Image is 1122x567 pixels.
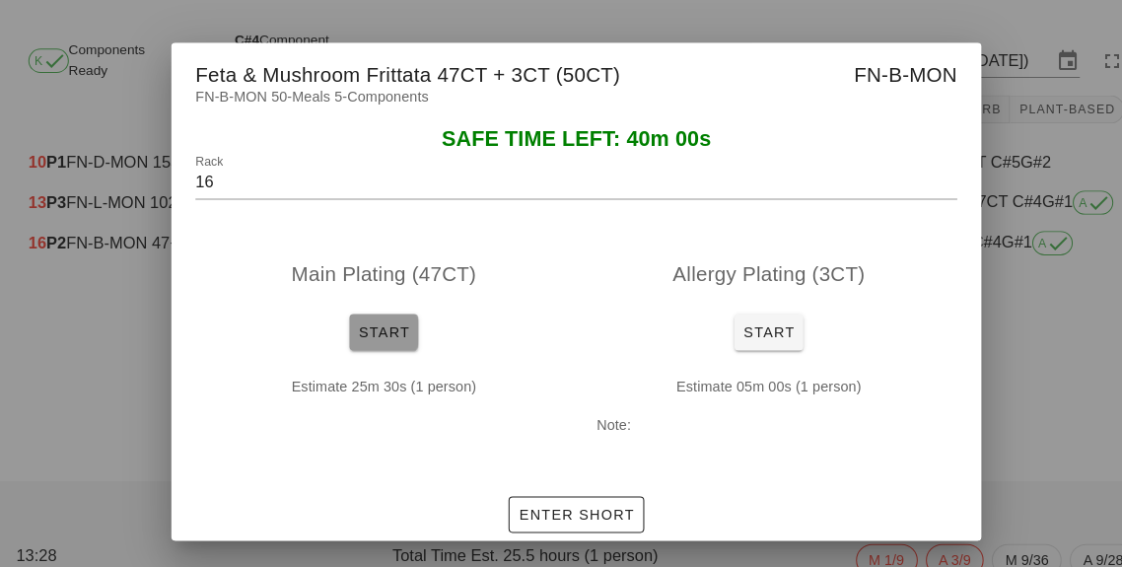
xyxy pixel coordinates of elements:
label: Rack [190,150,217,165]
button: Start [340,306,407,341]
span: Enter Short [504,493,617,509]
div: Feta & Mushroom Frittata 47CT + 3CT (50CT) [167,41,955,99]
p: Estimate 05m 00s (1 person) [581,365,916,387]
button: Start [715,306,782,341]
div: Allergy Plating (3CT) [565,235,932,298]
button: Enter Short [495,483,626,519]
div: Main Plating (47CT) [190,235,557,298]
span: FN-B-MON [831,57,932,89]
div: FN-B-MON 50-Meals 5-Components [167,83,955,124]
span: Start [723,316,774,331]
span: Start [348,316,399,331]
span: SAFE TIME LEFT: 40m 00s [430,123,692,146]
p: Estimate 25m 30s (1 person) [206,365,541,387]
p: Note: [581,402,916,424]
